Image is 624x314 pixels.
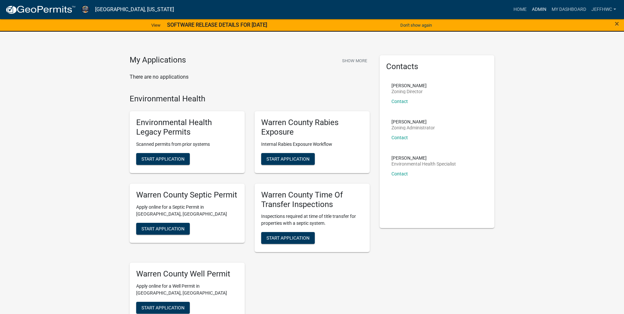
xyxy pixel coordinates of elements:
a: Contact [391,171,408,176]
button: Don't show again [398,20,435,31]
p: Apply online for a Well Permit in [GEOGRAPHIC_DATA], [GEOGRAPHIC_DATA] [136,283,238,297]
h5: Warren County Well Permit [136,269,238,279]
p: Inspections required at time of title transfer for properties with a septic system. [261,213,363,227]
h4: My Applications [130,55,186,65]
a: Contact [391,135,408,140]
span: Start Application [266,235,310,241]
h4: Environmental Health [130,94,370,104]
p: Internal Rabies Exposure Workflow [261,141,363,148]
p: Apply online for a Septic Permit in [GEOGRAPHIC_DATA], [GEOGRAPHIC_DATA] [136,204,238,218]
button: Start Application [261,153,315,165]
button: Close [615,20,619,28]
button: Show More [339,55,370,66]
a: My Dashboard [549,3,589,16]
button: Start Application [261,232,315,244]
button: Start Application [136,153,190,165]
a: Home [511,3,529,16]
span: Start Application [141,226,185,231]
button: Start Application [136,223,190,235]
a: Contact [391,99,408,104]
p: Environmental Health Specialist [391,162,456,166]
p: [PERSON_NAME] [391,83,427,88]
span: Start Application [141,305,185,310]
p: [PERSON_NAME] [391,156,456,160]
span: × [615,19,619,28]
h5: Environmental Health Legacy Permits [136,118,238,137]
h5: Warren County Septic Permit [136,190,238,200]
span: Start Application [141,156,185,161]
h5: Contacts [386,62,488,71]
a: [GEOGRAPHIC_DATA], [US_STATE] [95,4,174,15]
p: There are no applications [130,73,370,81]
h5: Warren County Rabies Exposure [261,118,363,137]
strong: SOFTWARE RELEASE DETAILS FOR [DATE] [167,22,267,28]
p: Scanned permits from prior systems [136,141,238,148]
p: [PERSON_NAME] [391,119,435,124]
span: Start Application [266,156,310,161]
h5: Warren County Time Of Transfer Inspections [261,190,363,209]
a: Admin [529,3,549,16]
img: Warren County, Iowa [81,5,90,14]
button: Start Application [136,302,190,314]
p: Zoning Director [391,89,427,94]
a: JeffHWC [589,3,619,16]
a: View [149,20,163,31]
p: Zoning Administrator [391,125,435,130]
